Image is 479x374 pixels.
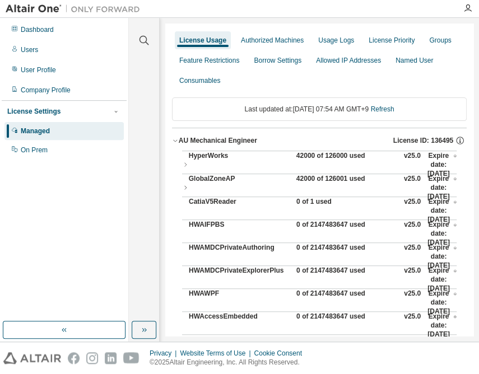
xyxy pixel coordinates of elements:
[296,289,397,316] div: 0 of 2147483647 used
[370,105,394,113] a: Refresh
[189,289,457,316] button: HWAWPF0 of 2147483647 usedv25.0Expire date:[DATE]
[404,220,421,247] div: v25.0
[427,289,457,316] div: Expire date: [DATE]
[318,36,354,45] div: Usage Logs
[189,266,457,293] button: HWAMDCPrivateExplorerPlus0 of 2147483647 usedv25.0Expire date:[DATE]
[427,174,457,201] div: Expire date: [DATE]
[189,174,290,201] div: GlobalZoneAP
[21,127,50,135] div: Managed
[172,128,467,153] button: AU Mechanical EngineerLicense ID: 136495
[296,174,397,201] div: 42000 of 126001 used
[427,266,457,293] div: Expire date: [DATE]
[429,36,451,45] div: Groups
[179,136,257,145] div: AU Mechanical Engineer
[427,151,457,178] div: Expire date: [DATE]
[150,349,180,358] div: Privacy
[296,197,397,224] div: 0 of 1 used
[254,349,308,358] div: Cookie Consent
[189,266,290,293] div: HWAMDCPrivateExplorerPlus
[179,36,226,45] div: License Usage
[404,335,421,362] div: v25.0
[427,243,457,270] div: Expire date: [DATE]
[182,151,457,178] button: HyperWorks42000 of 126000 usedv25.0Expire date:[DATE]
[189,197,290,224] div: CatiaV5Reader
[404,197,421,224] div: v25.0
[189,243,290,270] div: HWAMDCPrivateAuthoring
[427,197,457,224] div: Expire date: [DATE]
[180,349,254,358] div: Website Terms of Use
[189,220,457,247] button: HWAIFPBS0 of 2147483647 usedv25.0Expire date:[DATE]
[404,243,421,270] div: v25.0
[254,56,301,65] div: Borrow Settings
[21,146,48,155] div: On Prem
[123,352,139,364] img: youtube.svg
[7,107,61,116] div: License Settings
[189,289,290,316] div: HWAWPF
[21,45,38,54] div: Users
[21,66,56,74] div: User Profile
[21,86,71,95] div: Company Profile
[172,97,467,121] div: Last updated at: [DATE] 07:54 AM GMT+9
[296,335,397,362] div: 0 of 2147483647 used
[396,56,433,65] div: Named User
[105,352,117,364] img: linkedin.svg
[404,289,421,316] div: v25.0
[404,312,421,339] div: v25.0
[296,312,397,339] div: 0 of 2147483647 used
[189,197,457,224] button: CatiaV5Reader0 of 1 usedv25.0Expire date:[DATE]
[316,56,381,65] div: Allowed IP Addresses
[182,174,457,201] button: GlobalZoneAP42000 of 126001 usedv25.0Expire date:[DATE]
[393,136,453,145] span: License ID: 136495
[189,312,457,339] button: HWAccessEmbedded0 of 2147483647 usedv25.0Expire date:[DATE]
[427,220,457,247] div: Expire date: [DATE]
[189,312,290,339] div: HWAccessEmbedded
[21,25,54,34] div: Dashboard
[427,312,457,339] div: Expire date: [DATE]
[296,220,397,247] div: 0 of 2147483647 used
[179,56,239,65] div: Feature Restrictions
[369,36,415,45] div: License Priority
[241,36,304,45] div: Authorized Machines
[296,266,397,293] div: 0 of 2147483647 used
[150,358,309,367] p: © 2025 Altair Engineering, Inc. All Rights Reserved.
[404,266,421,293] div: v25.0
[189,243,457,270] button: HWAMDCPrivateAuthoring0 of 2147483647 usedv25.0Expire date:[DATE]
[179,76,220,85] div: Consumables
[427,335,457,362] div: Expire date: [DATE]
[404,174,421,201] div: v25.0
[86,352,98,364] img: instagram.svg
[6,3,146,15] img: Altair One
[189,335,457,362] button: HWActivate0 of 2147483647 usedv25.0Expire date:[DATE]
[68,352,80,364] img: facebook.svg
[189,151,290,178] div: HyperWorks
[189,335,290,362] div: HWActivate
[3,352,61,364] img: altair_logo.svg
[296,151,397,178] div: 42000 of 126000 used
[296,243,397,270] div: 0 of 2147483647 used
[189,220,290,247] div: HWAIFPBS
[404,151,421,178] div: v25.0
